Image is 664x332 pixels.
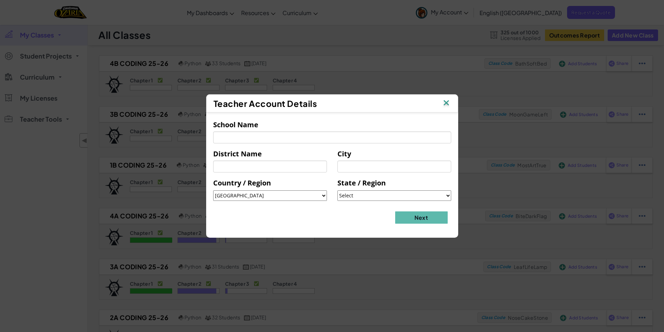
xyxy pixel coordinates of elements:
label: State / Region [337,178,386,188]
label: School Name [213,120,258,130]
label: Country / Region [213,178,271,188]
span: Teacher Account Details [214,98,317,109]
img: IconClose.svg [442,98,451,109]
button: Next [395,211,448,224]
label: City [337,149,351,159]
label: District Name [213,149,262,159]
